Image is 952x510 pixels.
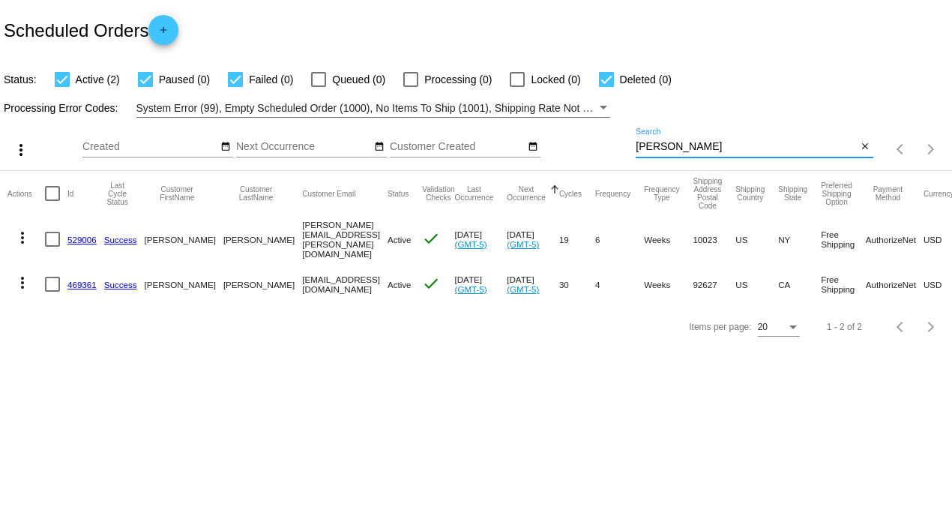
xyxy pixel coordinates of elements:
[223,262,302,306] mat-cell: [PERSON_NAME]
[302,262,388,306] mat-cell: [EMAIL_ADDRESS][DOMAIN_NAME]
[4,73,37,85] span: Status:
[595,262,644,306] mat-cell: 4
[693,262,735,306] mat-cell: 92627
[67,235,97,244] a: 529006
[13,229,31,247] mat-icon: more_vert
[4,15,178,45] h2: Scheduled Orders
[758,322,800,333] mat-select: Items per page:
[528,141,538,153] mat-icon: date_range
[7,171,45,216] mat-header-cell: Actions
[67,280,97,289] a: 469361
[758,322,768,332] span: 20
[374,141,385,153] mat-icon: date_range
[507,284,539,294] a: (GMT-5)
[595,216,644,262] mat-cell: 6
[422,171,454,216] mat-header-cell: Validation Checks
[507,216,559,262] mat-cell: [DATE]
[67,189,73,198] button: Change sorting for Id
[644,262,693,306] mat-cell: Weeks
[159,70,210,88] span: Paused (0)
[916,312,946,342] button: Next page
[220,141,231,153] mat-icon: date_range
[531,70,580,88] span: Locked (0)
[145,262,223,306] mat-cell: [PERSON_NAME]
[302,189,355,198] button: Change sorting for CustomerEmail
[12,141,30,159] mat-icon: more_vert
[886,312,916,342] button: Previous page
[595,189,630,198] button: Change sorting for Frequency
[507,185,546,202] button: Change sorting for NextOccurrenceUtc
[424,70,492,88] span: Processing (0)
[821,262,866,306] mat-cell: Free Shipping
[154,25,172,43] mat-icon: add
[104,280,137,289] a: Success
[13,274,31,292] mat-icon: more_vert
[735,262,778,306] mat-cell: US
[689,322,751,332] div: Items per page:
[332,70,385,88] span: Queued (0)
[455,216,507,262] mat-cell: [DATE]
[559,216,595,262] mat-cell: 19
[636,141,857,153] input: Search
[559,189,582,198] button: Change sorting for Cycles
[916,134,946,164] button: Next page
[858,139,873,155] button: Clear
[249,70,293,88] span: Failed (0)
[455,262,507,306] mat-cell: [DATE]
[388,189,409,198] button: Change sorting for Status
[735,185,765,202] button: Change sorting for ShippingCountry
[76,70,120,88] span: Active (2)
[388,280,412,289] span: Active
[693,177,722,210] button: Change sorting for ShippingPostcode
[223,216,302,262] mat-cell: [PERSON_NAME]
[620,70,672,88] span: Deleted (0)
[821,181,852,206] button: Change sorting for PreferredShippingOption
[821,216,866,262] mat-cell: Free Shipping
[778,262,821,306] mat-cell: CA
[866,216,924,262] mat-cell: AuthorizeNet
[455,284,487,294] a: (GMT-5)
[693,216,735,262] mat-cell: 10023
[644,216,693,262] mat-cell: Weeks
[778,185,807,202] button: Change sorting for ShippingState
[860,141,870,153] mat-icon: close
[223,185,289,202] button: Change sorting for CustomerLastName
[145,185,210,202] button: Change sorting for CustomerFirstName
[422,229,440,247] mat-icon: check
[422,274,440,292] mat-icon: check
[388,235,412,244] span: Active
[827,322,862,332] div: 1 - 2 of 2
[104,181,131,206] button: Change sorting for LastProcessingCycleId
[455,239,487,249] a: (GMT-5)
[778,216,821,262] mat-cell: NY
[236,141,371,153] input: Next Occurrence
[302,216,388,262] mat-cell: [PERSON_NAME][EMAIL_ADDRESS][PERSON_NAME][DOMAIN_NAME]
[886,134,916,164] button: Previous page
[507,239,539,249] a: (GMT-5)
[866,185,910,202] button: Change sorting for PaymentMethod.Type
[82,141,217,153] input: Created
[145,216,223,262] mat-cell: [PERSON_NAME]
[644,185,679,202] button: Change sorting for FrequencyType
[390,141,525,153] input: Customer Created
[559,262,595,306] mat-cell: 30
[866,262,924,306] mat-cell: AuthorizeNet
[455,185,494,202] button: Change sorting for LastOccurrenceUtc
[136,99,611,118] mat-select: Filter by Processing Error Codes
[104,235,137,244] a: Success
[4,102,118,114] span: Processing Error Codes:
[507,262,559,306] mat-cell: [DATE]
[735,216,778,262] mat-cell: US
